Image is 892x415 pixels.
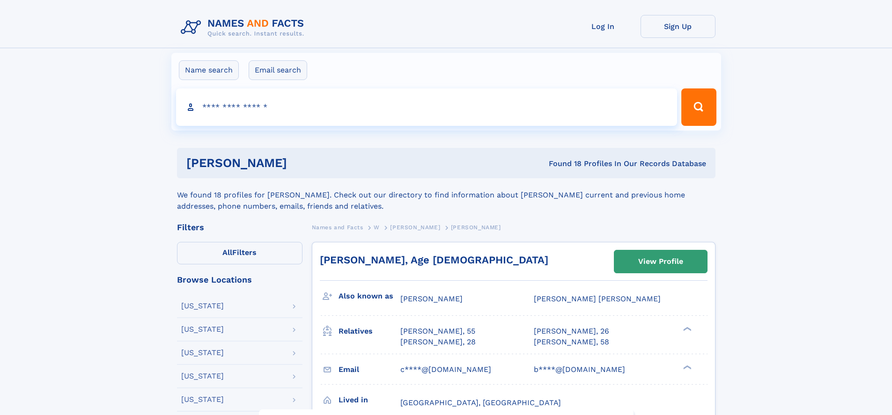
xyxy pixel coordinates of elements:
h3: Also known as [339,288,400,304]
div: [US_STATE] [181,372,224,380]
div: ❯ [681,364,692,370]
a: [PERSON_NAME] [390,221,440,233]
div: [US_STATE] [181,396,224,403]
a: Sign Up [641,15,715,38]
h3: Relatives [339,323,400,339]
div: ❯ [681,326,692,332]
a: [PERSON_NAME], 55 [400,326,475,336]
a: Names and Facts [312,221,363,233]
label: Email search [249,60,307,80]
span: [PERSON_NAME] [390,224,440,231]
a: [PERSON_NAME], 26 [534,326,609,336]
span: All [222,248,232,257]
span: [GEOGRAPHIC_DATA], [GEOGRAPHIC_DATA] [400,398,561,407]
a: View Profile [614,250,707,273]
div: [US_STATE] [181,349,224,357]
label: Filters [177,242,302,264]
h3: Email [339,362,400,378]
div: Browse Locations [177,276,302,284]
img: Logo Names and Facts [177,15,312,40]
a: [PERSON_NAME], 58 [534,337,609,347]
div: We found 18 profiles for [PERSON_NAME]. Check out our directory to find information about [PERSON... [177,178,715,212]
a: W [374,221,380,233]
button: Search Button [681,88,716,126]
a: [PERSON_NAME], 28 [400,337,476,347]
h1: [PERSON_NAME] [186,157,418,169]
span: [PERSON_NAME] [451,224,501,231]
span: [PERSON_NAME] [400,294,463,303]
div: [US_STATE] [181,326,224,333]
div: Found 18 Profiles In Our Records Database [418,159,706,169]
span: W [374,224,380,231]
div: [US_STATE] [181,302,224,310]
div: Filters [177,223,302,232]
label: Name search [179,60,239,80]
div: View Profile [638,251,683,272]
a: Log In [566,15,641,38]
input: search input [176,88,678,126]
a: [PERSON_NAME], Age [DEMOGRAPHIC_DATA] [320,254,548,266]
h3: Lived in [339,392,400,408]
span: [PERSON_NAME] [PERSON_NAME] [534,294,661,303]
